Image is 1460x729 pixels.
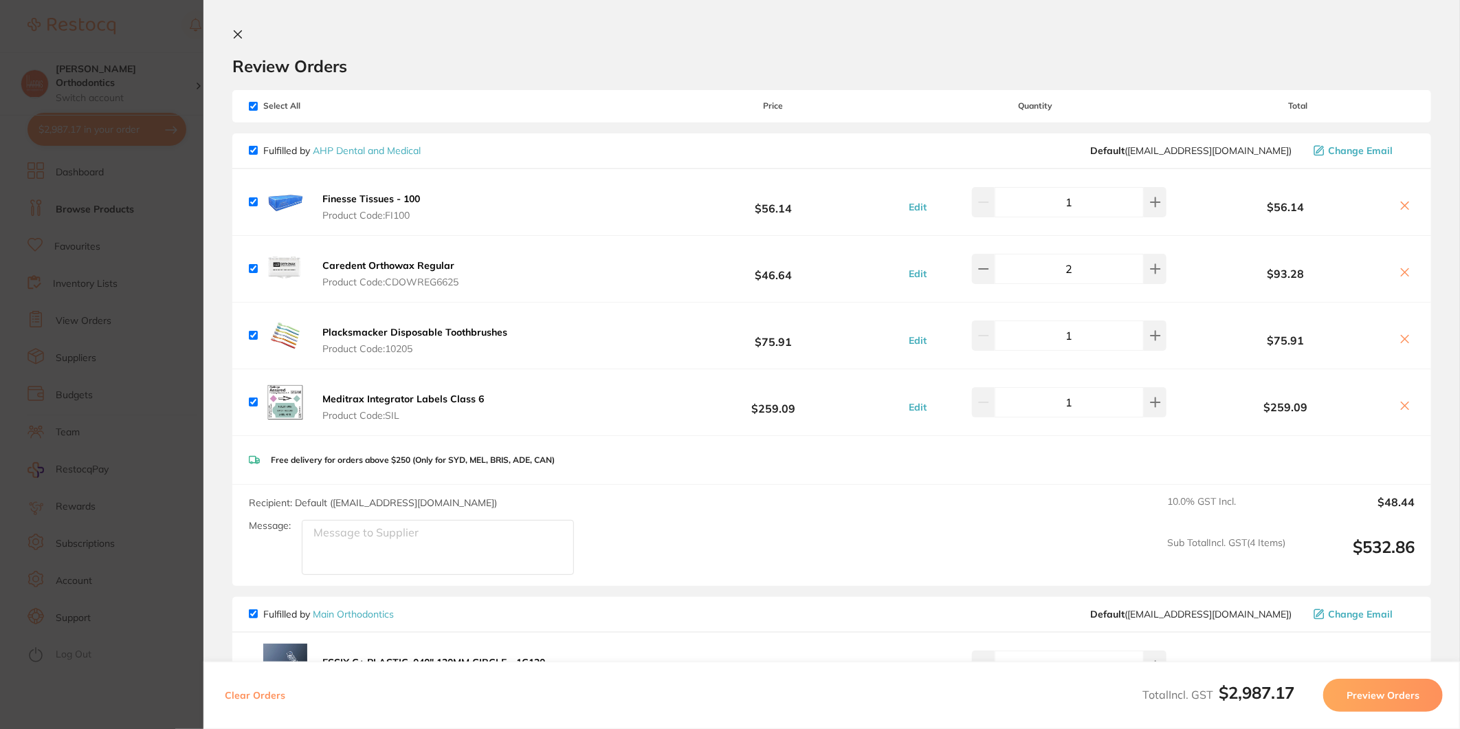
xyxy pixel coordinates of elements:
[1182,101,1415,111] span: Total
[263,609,394,620] p: Fulfilled by
[263,644,307,688] img: d3dhZ3h4Yw
[1309,144,1415,157] button: Change Email
[657,256,890,281] b: $46.64
[322,259,454,272] b: Caredent Orthowax Regular
[890,101,1182,111] span: Quantity
[905,401,931,413] button: Edit
[263,145,421,156] p: Fulfilled by
[905,334,931,347] button: Edit
[1328,609,1393,620] span: Change Email
[263,180,307,224] img: NDc5dW5heQ
[318,193,424,221] button: Finesse Tissues - 100 Product Code:FI100
[657,323,890,348] b: $75.91
[313,608,394,620] a: Main Orthodontics
[318,259,463,288] button: Caredent Orthowax Regular Product Code:CDOWREG6625
[1167,496,1285,526] span: 10.0 % GST Incl.
[322,393,484,405] b: Meditrax Integrator Labels Class 6
[1182,201,1390,213] b: $56.14
[322,276,458,287] span: Product Code: CDOWREG6625
[249,101,386,111] span: Select All
[905,268,931,280] button: Edit
[1182,401,1390,413] b: $259.09
[263,247,307,291] img: Zm0wZGJ6bA
[318,656,549,685] button: ESSIX C+ PLASTIC .040" 120MM CIRCLE - 1C120 Product Code:2077406
[1090,145,1292,156] span: orders@ahpdentalmedical.com.au
[657,101,890,111] span: Price
[1182,334,1390,347] b: $75.91
[1219,682,1294,703] b: $2,987.17
[1090,144,1125,157] b: Default
[322,656,545,668] b: ESSIX C+ PLASTIC .040" 120MM CIRCLE - 1C120
[322,343,507,354] span: Product Code: 10205
[318,326,511,355] button: Placksmacker Disposable Toothbrushes Product Code:10205
[249,497,497,509] span: Recipient: Default ( [EMAIL_ADDRESS][DOMAIN_NAME] )
[271,455,555,465] p: Free delivery for orders above $250 (Only for SYD, MEL, BRIS, ADE, CAN)
[1328,145,1393,156] span: Change Email
[313,144,421,157] a: AHP Dental and Medical
[905,201,931,213] button: Edit
[318,393,488,422] button: Meditrax Integrator Labels Class 6 Product Code:SIL
[322,193,420,205] b: Finesse Tissues - 100
[1090,608,1125,620] b: Default
[322,326,507,338] b: Placksmacker Disposable Toothbrushes
[657,653,890,679] b: $300.00
[263,314,307,358] img: Z3VndmZtcQ
[1090,609,1292,620] span: info@mainortho.com.au
[657,389,890,415] b: $259.09
[1142,688,1294,701] span: Total Incl. GST
[1182,268,1390,280] b: $93.28
[221,679,289,712] button: Clear Orders
[249,520,291,532] label: Message:
[1296,496,1415,526] output: $48.44
[657,189,890,215] b: $56.14
[322,210,420,221] span: Product Code: FI100
[1296,537,1415,575] output: $532.86
[1309,608,1415,620] button: Change Email
[263,380,307,424] img: Z3U5Y2hneQ
[232,56,1431,76] h2: Review Orders
[1323,679,1443,712] button: Preview Orders
[1167,537,1285,575] span: Sub Total Incl. GST ( 4 Items)
[322,410,484,421] span: Product Code: SIL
